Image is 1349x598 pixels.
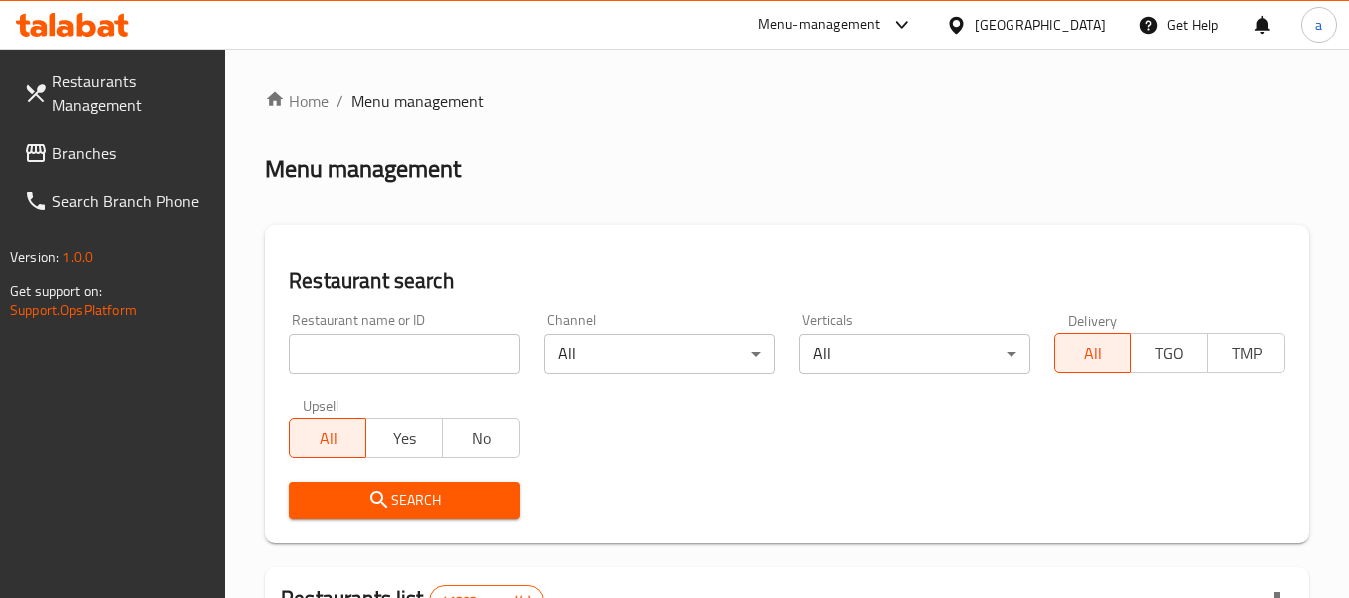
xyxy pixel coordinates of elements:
[8,129,226,177] a: Branches
[442,418,520,458] button: No
[289,266,1285,296] h2: Restaurant search
[1207,333,1285,373] button: TMP
[544,334,775,374] div: All
[305,488,503,513] span: Search
[1315,14,1322,36] span: a
[337,89,343,113] li: /
[289,334,519,374] input: Search for restaurant name or ID..
[8,57,226,129] a: Restaurants Management
[758,13,881,37] div: Menu-management
[10,298,137,323] a: Support.OpsPlatform
[10,278,102,303] span: Get support on:
[289,482,519,519] button: Search
[365,418,443,458] button: Yes
[975,14,1106,36] div: [GEOGRAPHIC_DATA]
[799,334,1029,374] div: All
[265,153,461,185] h2: Menu management
[1063,339,1124,368] span: All
[265,89,329,113] a: Home
[52,69,210,117] span: Restaurants Management
[1068,313,1118,327] label: Delivery
[52,189,210,213] span: Search Branch Phone
[374,424,435,453] span: Yes
[298,424,358,453] span: All
[289,418,366,458] button: All
[8,177,226,225] a: Search Branch Phone
[303,398,339,412] label: Upsell
[1139,339,1200,368] span: TGO
[351,89,484,113] span: Menu management
[1130,333,1208,373] button: TGO
[265,89,1309,113] nav: breadcrumb
[62,244,93,270] span: 1.0.0
[1054,333,1132,373] button: All
[1216,339,1277,368] span: TMP
[10,244,59,270] span: Version:
[52,141,210,165] span: Branches
[451,424,512,453] span: No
